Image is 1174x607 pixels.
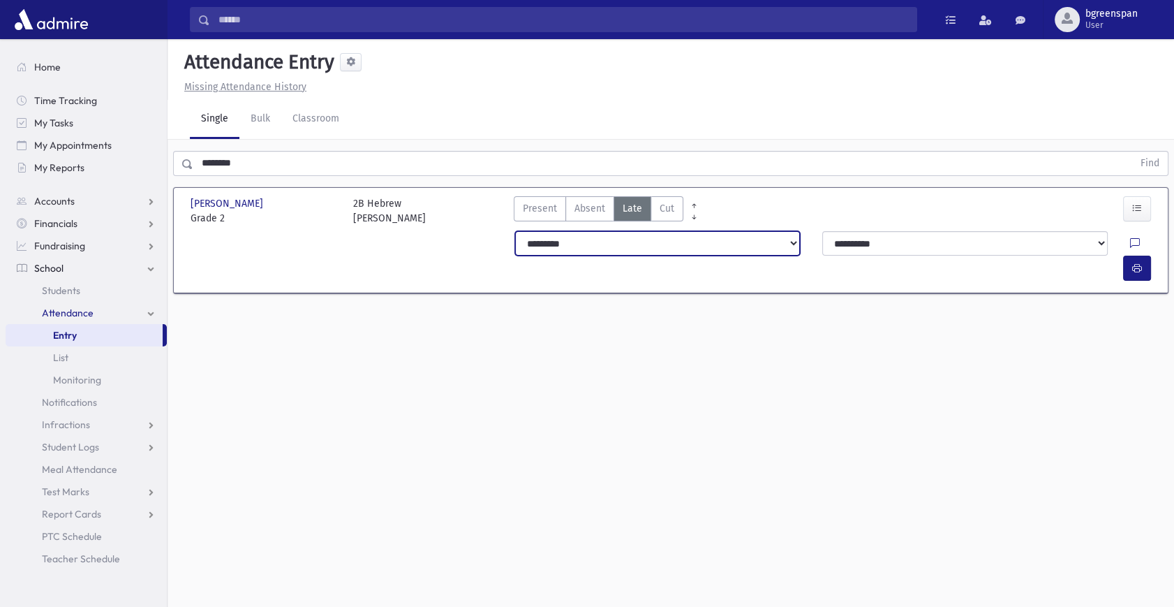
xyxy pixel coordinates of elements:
a: Single [190,100,239,139]
a: Time Tracking [6,89,167,112]
span: [PERSON_NAME] [191,196,266,211]
a: Report Cards [6,503,167,525]
span: School [34,262,64,275]
a: List [6,346,167,369]
a: PTC Schedule [6,525,167,548]
span: Student Logs [42,441,99,453]
span: Monitoring [53,374,101,386]
span: Accounts [34,195,75,207]
span: Teacher Schedule [42,553,120,565]
a: Attendance [6,302,167,324]
span: Late [623,201,642,216]
span: Fundraising [34,240,85,252]
button: Find [1132,152,1168,175]
a: Students [6,279,167,302]
span: Test Marks [42,485,89,498]
a: School [6,257,167,279]
span: Financials [34,217,77,230]
span: My Appointments [34,139,112,152]
a: Entry [6,324,163,346]
span: My Tasks [34,117,73,129]
span: Infractions [42,418,90,431]
span: User [1085,20,1138,31]
span: My Reports [34,161,84,174]
div: AttTypes [514,196,683,226]
a: Financials [6,212,167,235]
a: Notifications [6,391,167,414]
a: Home [6,56,167,78]
span: Absent [574,201,605,216]
a: Monitoring [6,369,167,391]
input: Search [210,7,916,32]
a: Infractions [6,414,167,436]
a: Student Logs [6,436,167,458]
span: bgreenspan [1085,8,1138,20]
h5: Attendance Entry [179,50,334,74]
span: Grade 2 [191,211,339,226]
a: Missing Attendance History [179,81,306,93]
a: Teacher Schedule [6,548,167,570]
a: My Appointments [6,134,167,156]
span: Notifications [42,396,97,409]
a: Fundraising [6,235,167,257]
a: Accounts [6,190,167,212]
a: My Reports [6,156,167,179]
a: Test Marks [6,481,167,503]
span: PTC Schedule [42,530,102,543]
img: AdmirePro [11,6,91,34]
span: Entry [53,329,77,342]
span: Cut [660,201,674,216]
span: Time Tracking [34,94,97,107]
span: Home [34,61,61,73]
span: Students [42,284,80,297]
span: Present [523,201,557,216]
a: Classroom [281,100,350,139]
a: Bulk [239,100,281,139]
span: Report Cards [42,508,101,520]
span: Attendance [42,307,94,319]
a: My Tasks [6,112,167,134]
div: 2B Hebrew [PERSON_NAME] [353,196,426,226]
u: Missing Attendance History [184,81,306,93]
span: List [53,351,68,364]
span: Meal Attendance [42,463,117,476]
a: Meal Attendance [6,458,167,481]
